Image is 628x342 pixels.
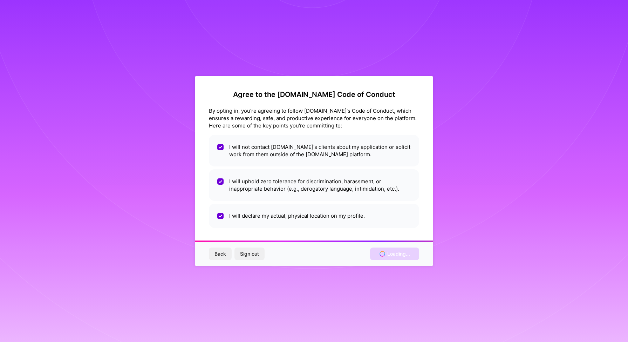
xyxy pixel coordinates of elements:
[240,250,259,257] span: Sign out
[209,135,419,166] li: I will not contact [DOMAIN_NAME]'s clients about my application or solicit work from them outside...
[209,107,419,129] div: By opting in, you're agreeing to follow [DOMAIN_NAME]'s Code of Conduct, which ensures a rewardin...
[209,204,419,228] li: I will declare my actual, physical location on my profile.
[234,248,265,260] button: Sign out
[214,250,226,257] span: Back
[209,90,419,99] h2: Agree to the [DOMAIN_NAME] Code of Conduct
[209,248,232,260] button: Back
[209,169,419,201] li: I will uphold zero tolerance for discrimination, harassment, or inappropriate behavior (e.g., der...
